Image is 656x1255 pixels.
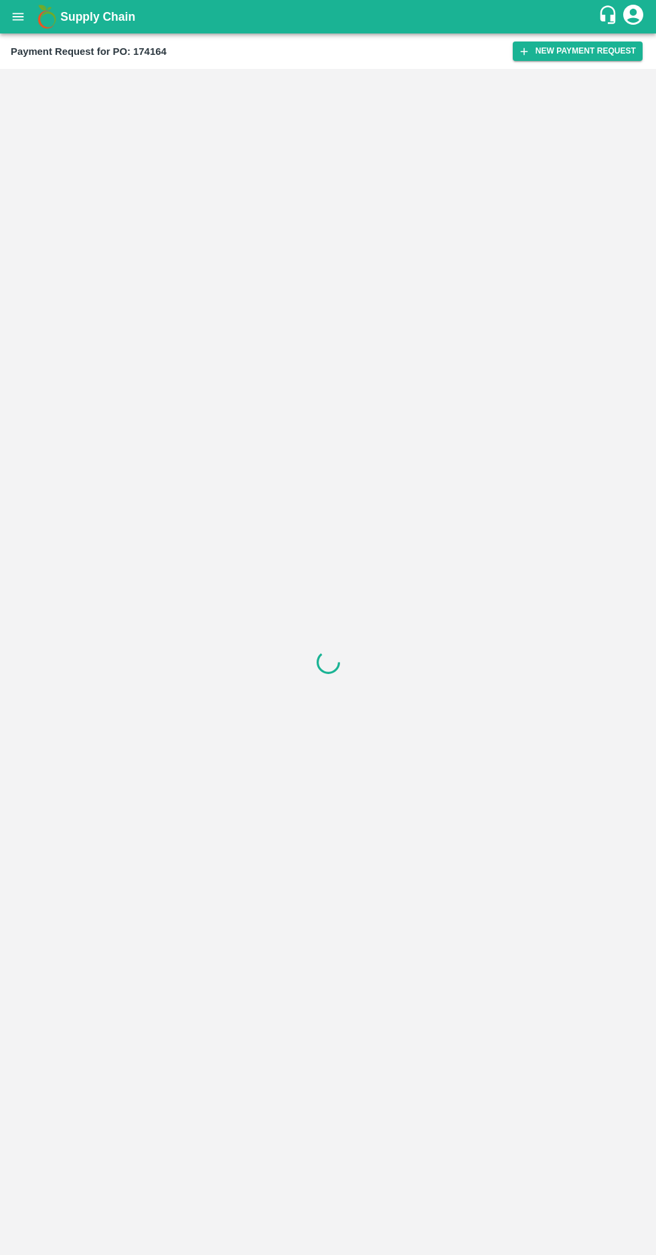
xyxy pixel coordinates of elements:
[33,3,60,30] img: logo
[513,41,643,61] button: New Payment Request
[60,10,135,23] b: Supply Chain
[598,5,621,29] div: customer-support
[621,3,645,31] div: account of current user
[11,46,167,57] b: Payment Request for PO: 174164
[60,7,598,26] a: Supply Chain
[3,1,33,32] button: open drawer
